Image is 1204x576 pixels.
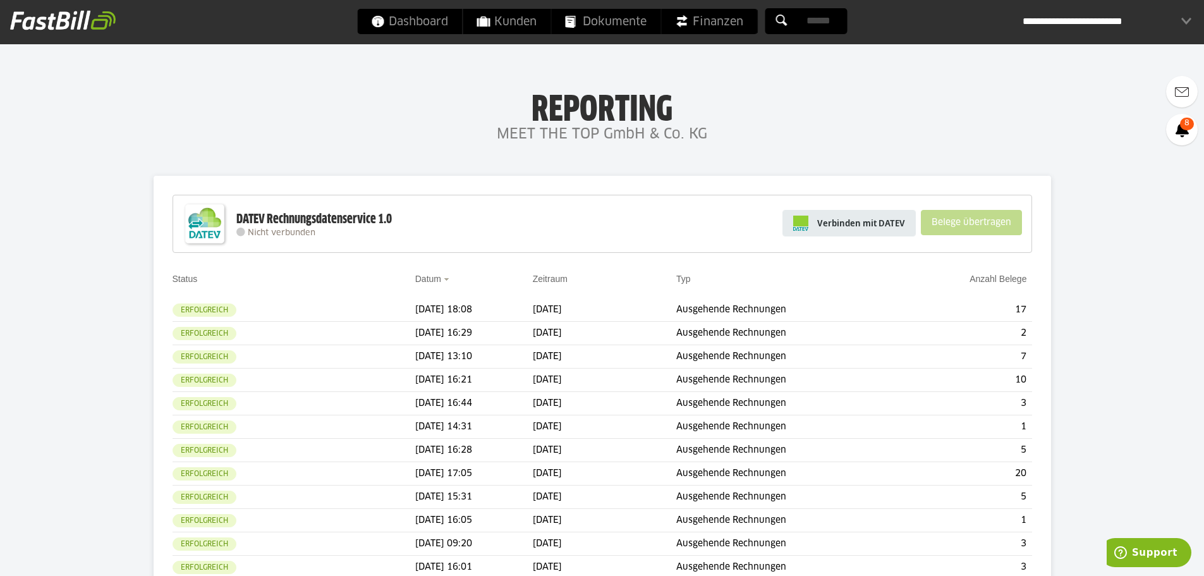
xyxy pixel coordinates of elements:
[415,274,441,284] a: Datum
[533,274,568,284] a: Zeitraum
[463,9,550,34] a: Kunden
[173,491,236,504] sl-badge: Erfolgreich
[676,532,903,556] td: Ausgehende Rechnungen
[357,9,462,34] a: Dashboard
[477,9,537,34] span: Kunden
[173,420,236,434] sl-badge: Erfolgreich
[533,345,676,369] td: [DATE]
[676,345,903,369] td: Ausgehende Rechnungen
[126,89,1078,122] h1: Reporting
[173,514,236,527] sl-badge: Erfolgreich
[676,274,691,284] a: Typ
[236,211,392,228] div: DATEV Rechnungsdatenservice 1.0
[173,327,236,340] sl-badge: Erfolgreich
[415,532,533,556] td: [DATE] 09:20
[173,537,236,551] sl-badge: Erfolgreich
[415,509,533,532] td: [DATE] 16:05
[371,9,448,34] span: Dashboard
[817,217,905,230] span: Verbinden mit DATEV
[793,216,808,231] img: pi-datev-logo-farbig-24.svg
[179,199,230,249] img: DATEV-Datenservice Logo
[444,278,452,281] img: sort_desc.gif
[1180,118,1194,130] span: 8
[676,415,903,439] td: Ausgehende Rechnungen
[903,369,1031,392] td: 10
[921,210,1022,235] sl-button: Belege übertragen
[551,9,660,34] a: Dokumente
[173,303,236,317] sl-badge: Erfolgreich
[970,274,1026,284] a: Anzahl Belege
[533,462,676,486] td: [DATE]
[676,369,903,392] td: Ausgehende Rechnungen
[565,9,647,34] span: Dokumente
[903,415,1031,439] td: 1
[676,462,903,486] td: Ausgehende Rechnungen
[676,298,903,322] td: Ausgehende Rechnungen
[173,397,236,410] sl-badge: Erfolgreich
[903,322,1031,345] td: 2
[676,486,903,509] td: Ausgehende Rechnungen
[903,532,1031,556] td: 3
[533,415,676,439] td: [DATE]
[415,345,533,369] td: [DATE] 13:10
[173,374,236,387] sl-badge: Erfolgreich
[661,9,757,34] a: Finanzen
[1107,538,1191,570] iframe: Öffnet ein Widget, in dem Sie weitere Informationen finden
[533,298,676,322] td: [DATE]
[248,229,315,237] span: Nicht verbunden
[415,486,533,509] td: [DATE] 15:31
[415,439,533,462] td: [DATE] 16:28
[533,392,676,415] td: [DATE]
[903,462,1031,486] td: 20
[903,392,1031,415] td: 3
[903,345,1031,369] td: 7
[903,486,1031,509] td: 5
[173,274,198,284] a: Status
[415,322,533,345] td: [DATE] 16:29
[173,444,236,457] sl-badge: Erfolgreich
[415,462,533,486] td: [DATE] 17:05
[903,298,1031,322] td: 17
[676,439,903,462] td: Ausgehende Rechnungen
[10,10,116,30] img: fastbill_logo_white.png
[173,467,236,481] sl-badge: Erfolgreich
[173,561,236,574] sl-badge: Erfolgreich
[533,509,676,532] td: [DATE]
[675,9,743,34] span: Finanzen
[533,439,676,462] td: [DATE]
[676,322,903,345] td: Ausgehende Rechnungen
[173,350,236,364] sl-badge: Erfolgreich
[1166,114,1198,145] a: 8
[533,322,676,345] td: [DATE]
[533,532,676,556] td: [DATE]
[415,415,533,439] td: [DATE] 14:31
[903,509,1031,532] td: 1
[676,509,903,532] td: Ausgehende Rechnungen
[782,210,916,236] a: Verbinden mit DATEV
[676,392,903,415] td: Ausgehende Rechnungen
[415,392,533,415] td: [DATE] 16:44
[415,298,533,322] td: [DATE] 18:08
[903,439,1031,462] td: 5
[533,369,676,392] td: [DATE]
[533,486,676,509] td: [DATE]
[415,369,533,392] td: [DATE] 16:21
